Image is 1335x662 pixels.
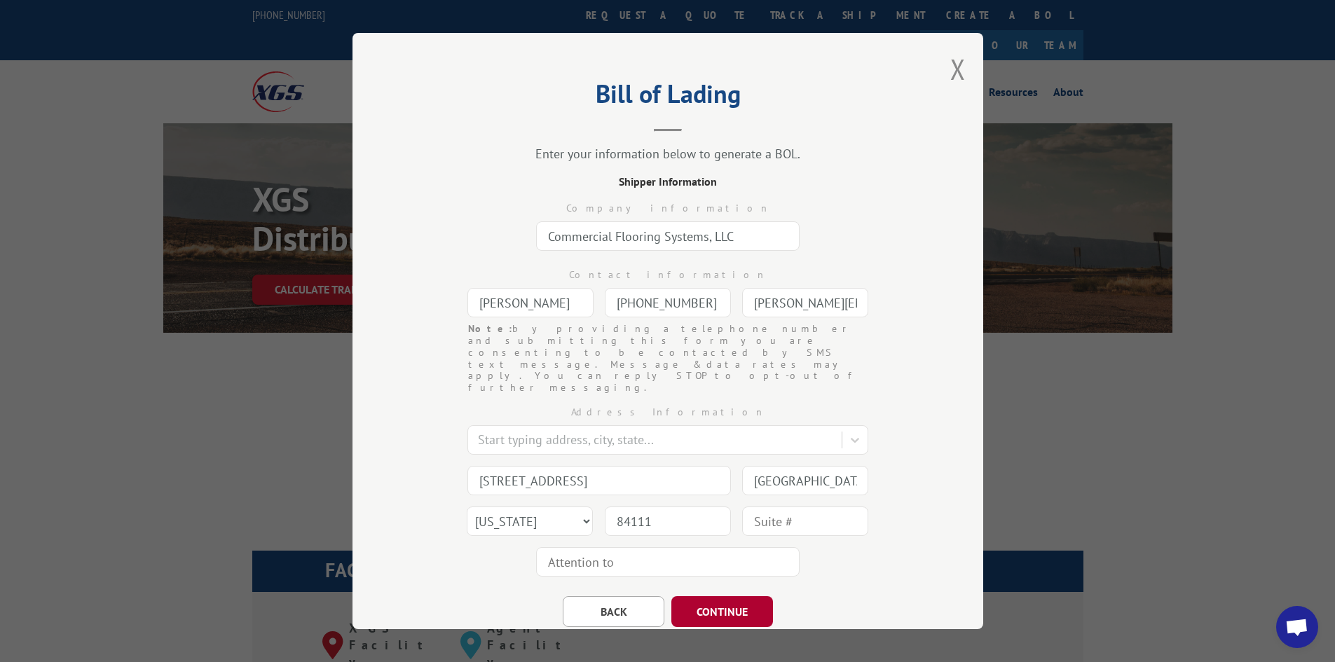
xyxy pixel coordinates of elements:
[742,466,868,495] input: City
[468,323,868,394] div: by providing a telephone number and submitting this form you are consenting to be contacted by SM...
[423,268,913,282] div: Contact information
[536,547,800,577] input: Attention to
[742,288,868,317] input: Email
[423,146,913,162] div: Enter your information below to generate a BOL.
[742,506,868,536] input: Suite #
[468,322,512,335] strong: Note:
[423,405,913,420] div: Address Information
[536,221,800,251] input: Company Name
[605,506,731,536] input: Zip
[423,84,913,111] h2: Bill of Lading
[423,173,913,190] div: Shipper Information
[563,596,664,627] button: BACK
[605,288,731,317] input: Phone
[950,50,966,88] button: Close modal
[467,288,594,317] input: Contact Name
[423,201,913,216] div: Company information
[671,596,773,627] button: CONTINUE
[1276,606,1318,648] div: Open chat
[467,466,731,495] input: Address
